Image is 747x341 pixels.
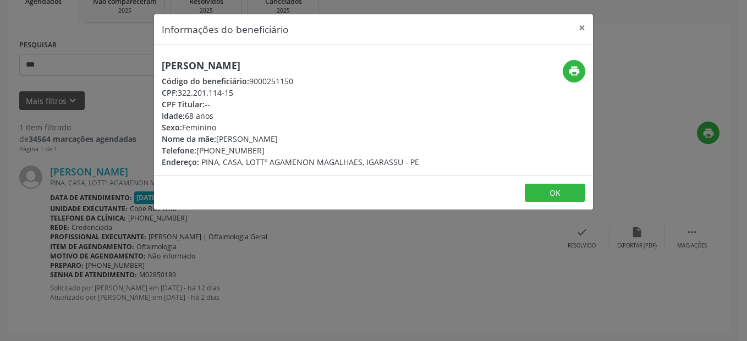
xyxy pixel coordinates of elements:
div: 9000251150 [162,75,419,87]
span: PINA, CASA, LOTTº AGAMENON MAGALHAES, IGARASSU - PE [201,157,419,167]
span: Sexo: [162,122,182,133]
span: CPF Titular: [162,99,205,109]
div: 68 anos [162,110,419,122]
div: [PERSON_NAME] [162,133,419,145]
span: Código do beneficiário: [162,76,249,86]
button: OK [525,184,585,202]
span: Endereço: [162,157,199,167]
div: 322.201.114-15 [162,87,419,98]
div: -- [162,98,419,110]
i: print [568,65,580,77]
div: [PHONE_NUMBER] [162,145,419,156]
button: print [563,60,585,82]
span: Idade: [162,111,185,121]
span: CPF: [162,87,178,98]
span: Nome da mãe: [162,134,216,144]
span: Telefone: [162,145,196,156]
button: Close [571,14,593,41]
h5: [PERSON_NAME] [162,60,419,71]
h5: Informações do beneficiário [162,22,289,36]
div: Feminino [162,122,419,133]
